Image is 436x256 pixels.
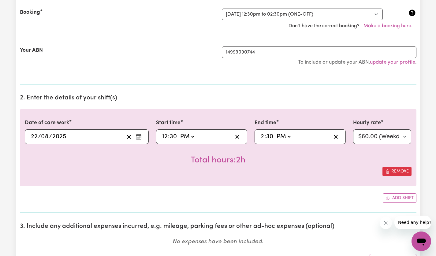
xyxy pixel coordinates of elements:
input: -- [31,132,38,141]
a: update your profile [370,60,415,65]
span: : [264,133,266,140]
button: Remove this shift [382,167,412,176]
button: Clear date [124,132,134,141]
button: Enter the date of care work [134,132,143,141]
em: No expenses have been included. [173,239,263,245]
button: Add another shift [383,193,416,203]
iframe: Button to launch messaging window [412,232,431,251]
input: -- [170,132,177,141]
button: Make a booking here. [360,20,416,32]
label: Booking [20,9,40,17]
span: / [38,133,41,140]
label: Start time [156,119,181,127]
label: Hourly rate [353,119,381,127]
small: To include or update your ABN, . [298,60,416,65]
iframe: Message from company [394,216,431,229]
input: -- [162,132,168,141]
input: -- [260,132,264,141]
label: Your ABN [20,46,43,54]
span: Need any help? [4,4,37,9]
input: -- [266,132,274,141]
span: / [49,133,52,140]
iframe: Close message [380,217,392,229]
span: 0 [41,134,45,140]
h2: 3. Include any additional expenses incurred, e.g. mileage, parking fees or other ad-hoc expenses ... [20,223,416,230]
span: Total hours worked: 2 hours [191,156,245,165]
span: Don't have the correct booking? [289,24,416,28]
label: End time [255,119,276,127]
span: : [168,133,170,140]
label: Date of care work [25,119,69,127]
input: -- [41,132,49,141]
h2: 2. Enter the details of your shift(s) [20,94,416,102]
input: ---- [52,132,66,141]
